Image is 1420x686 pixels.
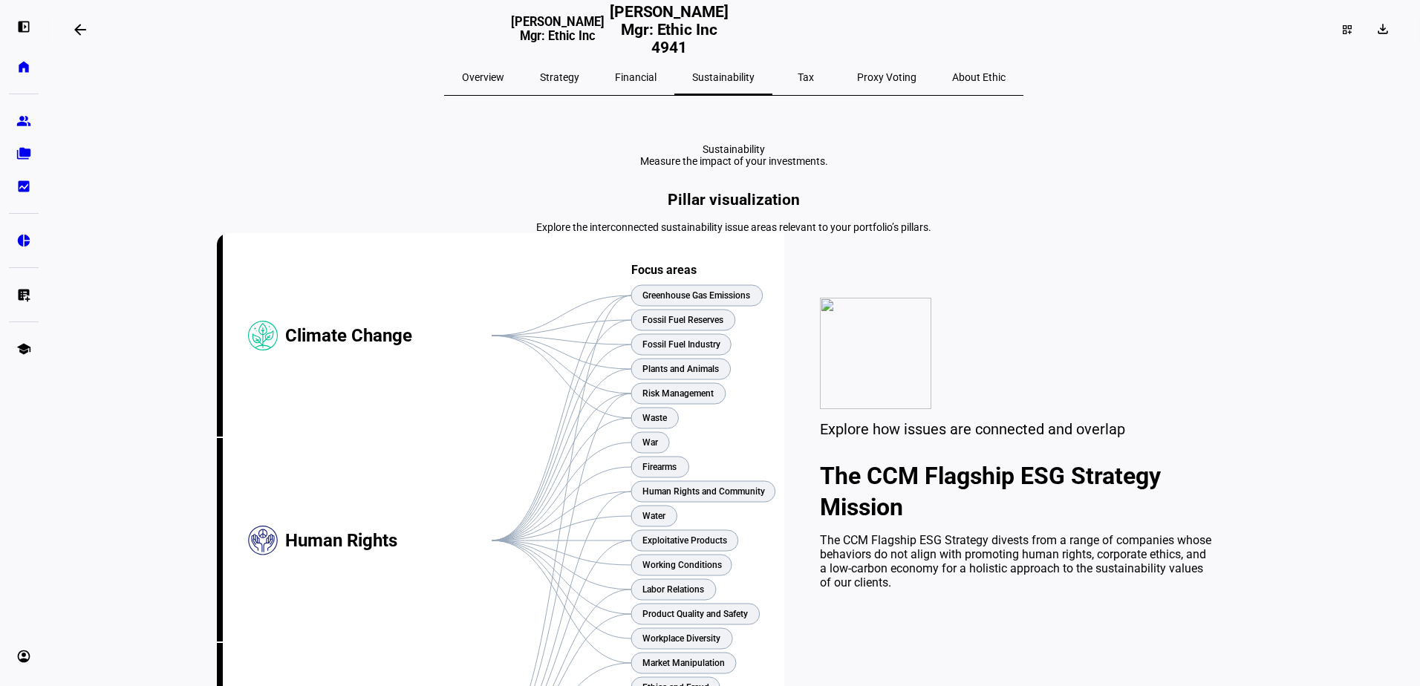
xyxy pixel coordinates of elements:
[642,511,666,521] text: Water
[640,155,828,167] div: Measure the impact of your investments.
[1375,22,1390,36] mat-icon: download
[642,560,722,570] text: Working Conditions
[217,143,1251,167] eth-report-page-title: Sustainability
[16,233,31,248] eth-mat-symbol: pie_chart
[1341,24,1353,36] mat-icon: dashboard_customize
[9,226,39,255] a: pie_chart
[642,462,677,472] text: Firearms
[462,72,504,82] span: Overview
[16,287,31,302] eth-mat-symbol: list_alt_add
[640,143,828,155] div: Sustainability
[642,290,750,301] text: Greenhouse Gas Emissions
[820,298,931,409] img: values.svg
[9,52,39,82] a: home
[642,339,720,350] text: Fossil Fuel Industry
[642,486,765,497] text: Human Rights and Community
[820,420,1215,438] div: Explore how issues are connected and overlap
[642,609,748,619] text: Product Quality and Safety
[642,658,725,668] text: Market Manipulation
[16,179,31,194] eth-mat-symbol: bid_landscape
[511,15,605,55] h3: [PERSON_NAME] Mgr: Ethic Inc
[857,72,916,82] span: Proxy Voting
[642,388,714,399] text: Risk Management
[798,72,814,82] span: Tax
[285,438,492,643] div: Human Rights
[820,460,1215,523] h2: The CCM Flagship ESG Strategy Mission
[217,221,1251,233] div: Explore the interconnected sustainability issue areas relevant to your portfolio’s pillars.
[16,19,31,34] eth-mat-symbol: left_panel_open
[9,139,39,169] a: folder_copy
[642,437,659,448] text: War
[16,146,31,161] eth-mat-symbol: folder_copy
[71,21,89,39] mat-icon: arrow_backwards
[9,106,39,136] a: group
[9,171,39,201] a: bid_landscape
[16,342,31,356] eth-mat-symbol: school
[642,413,668,423] text: Waste
[217,191,1251,209] h2: Pillar visualization
[642,364,719,374] text: Plants and Animals
[642,633,720,644] text: Workplace Diversity
[642,535,727,546] text: Exploitative Products
[540,72,579,82] span: Strategy
[16,59,31,74] eth-mat-symbol: home
[952,72,1006,82] span: About Ethic
[605,3,734,56] h2: [PERSON_NAME] Mgr: Ethic Inc 4941
[16,649,31,664] eth-mat-symbol: account_circle
[820,533,1215,589] div: The CCM Flagship ESG Strategy divests from a range of companies whose behaviors do not align with...
[16,114,31,128] eth-mat-symbol: group
[692,72,755,82] span: Sustainability
[285,233,492,438] div: Climate Change
[642,315,723,325] text: Fossil Fuel Reserves
[631,263,697,277] text: Focus areas
[642,584,704,595] text: Labor Relations
[615,72,657,82] span: Financial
